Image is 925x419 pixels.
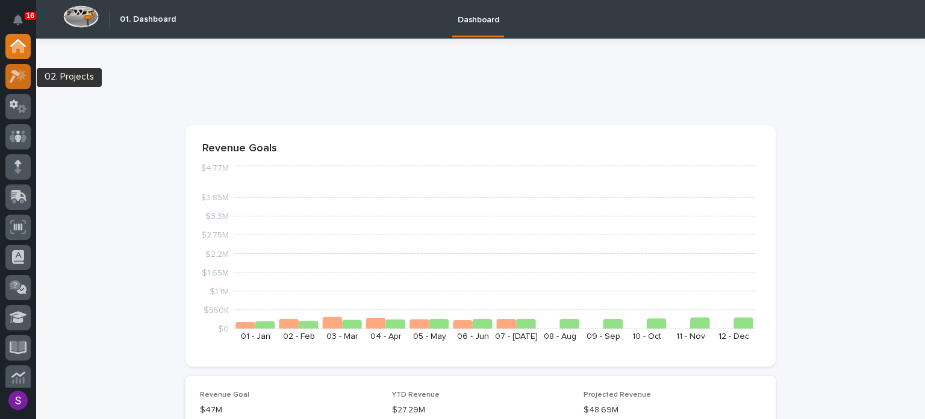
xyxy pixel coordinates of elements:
tspan: $2.75M [201,231,229,239]
text: 02 - Feb [283,332,315,341]
text: 11 - Nov [676,332,705,341]
p: $27.29M [392,404,570,417]
p: $47M [200,404,378,417]
text: 07 - [DATE] [495,332,538,341]
tspan: $2.2M [205,250,229,258]
div: Notifications16 [15,14,31,34]
span: Revenue Goal [200,391,249,399]
text: 04 - Apr [370,332,402,341]
text: 09 - Sep [587,332,620,341]
p: 16 [26,11,34,20]
button: Notifications [5,7,31,33]
tspan: $0 [218,325,229,333]
text: 01 - Jan [241,332,270,341]
tspan: $4.77M [201,164,229,172]
p: Revenue Goals [202,142,759,156]
text: 06 - Jun [457,332,489,341]
tspan: $1.1M [210,287,229,295]
h2: 01. Dashboard [120,14,176,25]
span: YTD Revenue [392,391,440,399]
tspan: $3.3M [205,212,229,221]
text: 12 - Dec [718,332,749,341]
button: users-avatar [5,388,31,413]
span: Projected Revenue [584,391,651,399]
tspan: $3.85M [201,194,229,202]
text: 05 - May [413,332,446,341]
tspan: $550K [204,306,229,314]
text: 08 - Aug [544,332,576,341]
tspan: $1.65M [202,268,229,277]
img: Workspace Logo [63,5,99,28]
text: 10 - Oct [632,332,661,341]
p: $48.69M [584,404,761,417]
text: 03 - Mar [326,332,358,341]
